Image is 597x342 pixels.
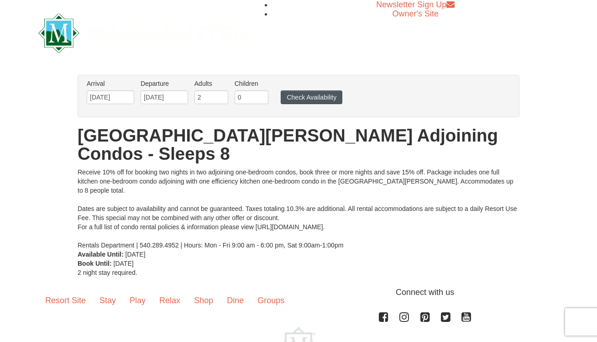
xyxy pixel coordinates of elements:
[194,79,228,88] label: Adults
[38,21,247,42] a: Massanutten Resort
[38,286,93,315] a: Resort Site
[220,286,251,315] a: Dine
[393,9,439,18] a: Owner's Site
[38,13,247,53] img: Massanutten Resort Logo
[78,126,519,163] h1: [GEOGRAPHIC_DATA][PERSON_NAME] Adjoining Condos - Sleeps 8
[126,251,146,258] span: [DATE]
[87,79,134,88] label: Arrival
[38,286,559,299] p: Connect with us
[251,286,291,315] a: Groups
[78,269,137,276] span: 2 night stay required.
[78,251,124,258] strong: Available Until:
[141,79,188,88] label: Departure
[123,286,152,315] a: Play
[78,168,519,250] div: Receive 10% off for booking two nights in two adjoining one-bedroom condos, book three or more ni...
[187,286,220,315] a: Shop
[281,90,342,104] button: Check Availability
[93,286,123,315] a: Stay
[78,260,112,267] strong: Book Until:
[152,286,187,315] a: Relax
[114,260,134,267] span: [DATE]
[235,79,268,88] label: Children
